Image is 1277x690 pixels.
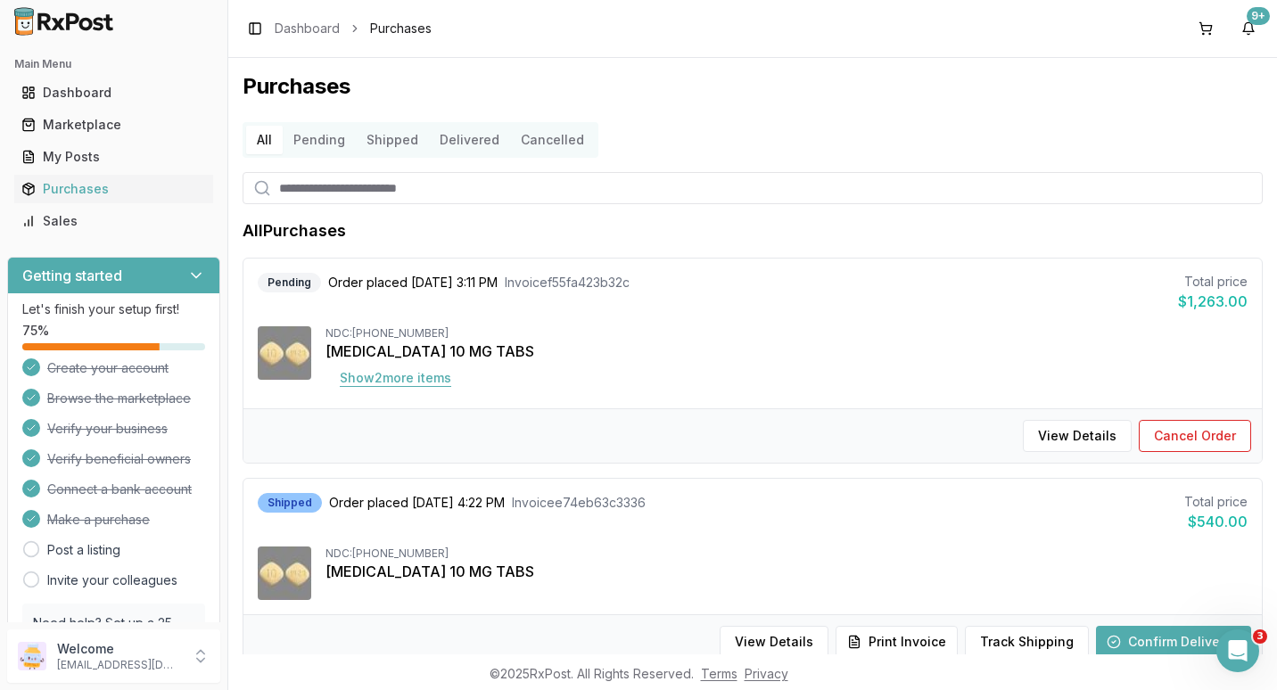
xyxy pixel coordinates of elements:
[1216,629,1259,672] iframe: Intercom live chat
[258,493,322,513] div: Shipped
[701,666,737,681] a: Terms
[243,218,346,243] h1: All Purchases
[21,180,206,198] div: Purchases
[21,212,206,230] div: Sales
[965,626,1089,658] button: Track Shipping
[57,658,181,672] p: [EMAIL_ADDRESS][DOMAIN_NAME]
[720,626,828,658] button: View Details
[14,141,213,173] a: My Posts
[325,561,1248,582] div: [MEDICAL_DATA] 10 MG TABS
[14,57,213,71] h2: Main Menu
[47,390,191,407] span: Browse the marketplace
[7,207,220,235] button: Sales
[7,175,220,203] button: Purchases
[258,273,321,292] div: Pending
[1096,626,1251,658] button: Confirm Delivered
[21,116,206,134] div: Marketplace
[1247,7,1270,25] div: 9+
[258,326,311,380] img: Farxiga 10 MG TABS
[1139,420,1251,452] button: Cancel Order
[7,78,220,107] button: Dashboard
[47,450,191,468] span: Verify beneficial owners
[1184,511,1248,532] div: $540.00
[7,111,220,139] button: Marketplace
[836,626,958,658] button: Print Invoice
[258,546,311,600] img: Farxiga 10 MG TABS
[21,148,206,166] div: My Posts
[22,265,122,286] h3: Getting started
[22,322,49,340] span: 75 %
[505,274,630,292] span: Invoice f55fa423b32c
[47,571,177,589] a: Invite your colleagues
[283,126,356,154] button: Pending
[243,72,1263,101] h1: Purchases
[21,84,206,102] div: Dashboard
[57,640,181,658] p: Welcome
[47,541,120,559] a: Post a listing
[7,7,121,36] img: RxPost Logo
[275,20,340,37] a: Dashboard
[329,494,505,512] span: Order placed [DATE] 4:22 PM
[14,205,213,237] a: Sales
[47,420,168,438] span: Verify your business
[325,326,1248,341] div: NDC: [PHONE_NUMBER]
[429,126,510,154] button: Delivered
[14,173,213,205] a: Purchases
[14,77,213,109] a: Dashboard
[325,341,1248,362] div: [MEDICAL_DATA] 10 MG TABS
[47,359,169,377] span: Create your account
[275,20,432,37] nav: breadcrumb
[512,494,646,512] span: Invoice e74eb63c3336
[47,481,192,498] span: Connect a bank account
[1178,273,1248,291] div: Total price
[325,546,1248,561] div: NDC: [PHONE_NUMBER]
[1253,629,1267,644] span: 3
[325,362,465,394] button: Show2more items
[47,511,150,529] span: Make a purchase
[246,126,283,154] button: All
[328,274,498,292] span: Order placed [DATE] 3:11 PM
[1023,420,1132,452] button: View Details
[1234,14,1263,43] button: 9+
[510,126,595,154] button: Cancelled
[14,109,213,141] a: Marketplace
[745,666,788,681] a: Privacy
[370,20,432,37] span: Purchases
[1184,493,1248,511] div: Total price
[22,300,205,318] p: Let's finish your setup first!
[33,614,194,668] p: Need help? Set up a 25 minute call with our team to set up.
[1178,291,1248,312] div: $1,263.00
[7,143,220,171] button: My Posts
[356,126,429,154] button: Shipped
[18,642,46,670] img: User avatar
